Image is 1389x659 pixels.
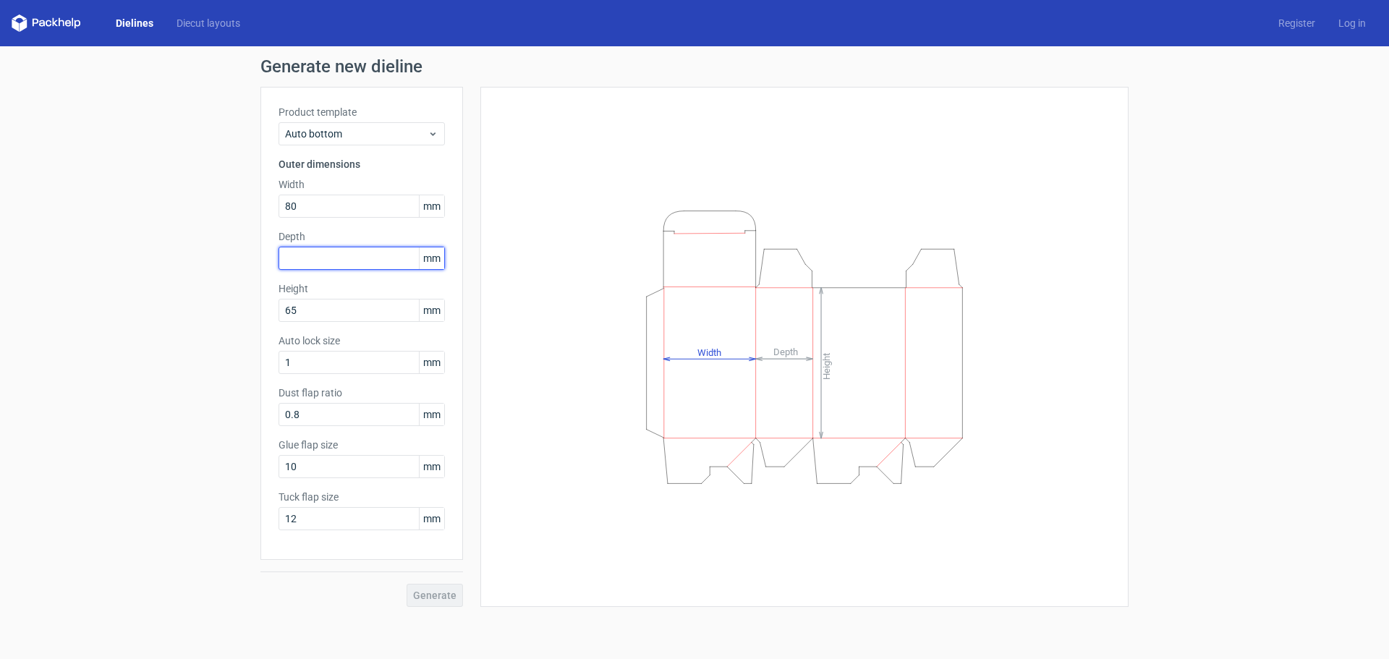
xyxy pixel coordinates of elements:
span: mm [419,352,444,373]
span: mm [419,247,444,269]
h1: Generate new dieline [260,58,1129,75]
tspan: Depth [773,346,798,357]
span: mm [419,508,444,530]
label: Width [279,177,445,192]
label: Dust flap ratio [279,386,445,400]
a: Log in [1327,16,1377,30]
span: Auto bottom [285,127,428,141]
span: mm [419,404,444,425]
a: Diecut layouts [165,16,252,30]
label: Tuck flap size [279,490,445,504]
tspan: Width [697,346,721,357]
label: Product template [279,105,445,119]
h3: Outer dimensions [279,157,445,171]
span: mm [419,299,444,321]
label: Depth [279,229,445,244]
span: mm [419,456,444,477]
label: Glue flap size [279,438,445,452]
label: Auto lock size [279,333,445,348]
a: Dielines [104,16,165,30]
a: Register [1267,16,1327,30]
tspan: Height [821,352,832,379]
label: Height [279,281,445,296]
span: mm [419,195,444,217]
